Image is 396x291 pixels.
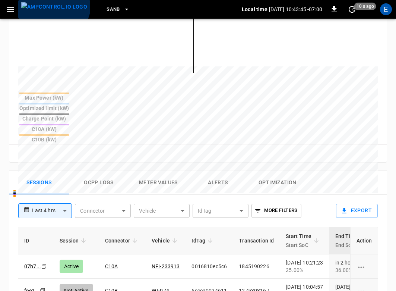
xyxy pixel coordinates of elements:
p: [DATE] 10:43:45 -07:00 [269,6,322,13]
div: Last 4 hrs [32,204,72,218]
span: End TimeEnd SoC [335,232,368,250]
div: End Time [335,232,358,250]
span: IdTag [191,236,215,245]
button: Optimization [248,171,307,195]
div: Start Time [286,232,311,250]
th: Transaction Id [233,227,280,254]
p: Local time [242,6,267,13]
button: Ocpp logs [69,171,129,195]
div: charging session options [356,263,372,270]
button: Sessions [9,171,69,195]
span: Start TimeStart SoC [286,232,321,250]
button: Meter Values [129,171,188,195]
p: End SoC [335,241,358,250]
span: Vehicle [152,236,180,245]
button: set refresh interval [346,3,358,15]
span: SanB [107,5,120,14]
button: Alerts [188,171,248,195]
span: Session [60,236,88,245]
button: Export [336,204,378,218]
div: profile-icon [380,3,392,15]
button: More Filters [251,204,301,218]
span: 10 s ago [354,3,376,10]
span: Connector [105,236,140,245]
img: ampcontrol.io logo [21,2,87,12]
th: Action [350,227,378,254]
button: SanB [104,2,133,17]
th: ID [18,227,54,254]
p: Start SoC [286,241,311,250]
